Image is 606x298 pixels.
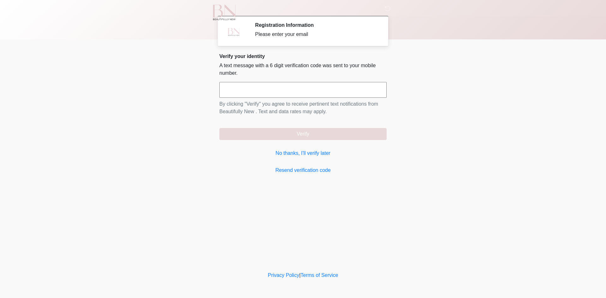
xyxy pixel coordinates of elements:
[219,167,387,174] a: Resend verification code
[219,128,387,140] button: Verify
[219,53,387,59] h2: Verify your identity
[219,100,387,115] p: By clicking "Verify" you agree to receive pertinent text notifications from Beautifully New . Tex...
[224,22,243,41] img: Agent Avatar
[268,272,300,278] a: Privacy Policy
[255,22,377,28] h2: Registration Information
[213,5,235,20] img: Beautifully New Logo
[219,62,387,77] p: A text message with a 6 digit verification code was sent to your mobile number.
[300,272,338,278] a: Terms of Service
[255,31,377,38] div: Please enter your email
[299,272,300,278] a: |
[219,149,387,157] a: No thanks, I'll verify later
